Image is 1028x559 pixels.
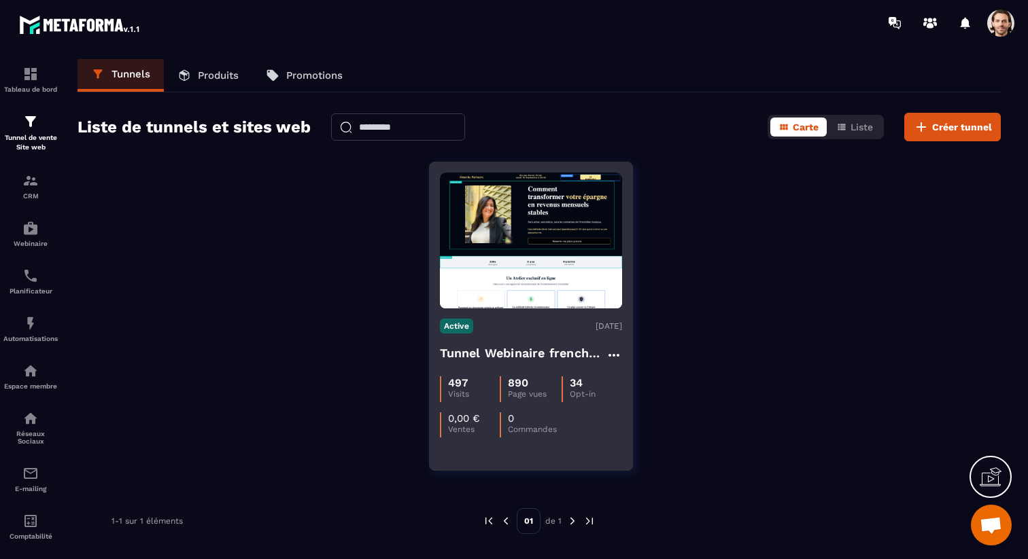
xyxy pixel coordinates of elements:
img: automations [22,220,39,236]
p: Active [440,319,473,333]
h4: Tunnel Webinaire frenchy partners [440,344,606,363]
div: Ouvrir le chat [971,505,1012,545]
button: Créer tunnel [904,113,1001,141]
p: 1-1 sur 1 éléments [112,516,183,526]
a: formationformationTunnel de vente Site web [3,103,58,162]
img: social-network [22,410,39,427]
span: Liste [851,122,873,132]
p: Réseaux Sociaux [3,430,58,445]
p: de 1 [545,516,562,526]
p: Commandes [508,425,560,434]
p: Planificateur [3,287,58,295]
h2: Liste de tunnels et sites web [78,113,311,141]
img: prev [483,515,495,527]
span: Créer tunnel [932,120,992,134]
p: [DATE] [596,321,622,331]
img: image [440,173,622,308]
p: Opt-in [570,389,621,399]
a: emailemailE-mailing [3,455,58,503]
a: automationsautomationsWebinaire [3,210,58,257]
a: automationsautomationsAutomatisations [3,305,58,353]
img: accountant [22,513,39,529]
img: logo [19,12,141,37]
button: Carte [770,118,827,137]
p: 01 [517,508,541,534]
p: Webinaire [3,240,58,247]
p: E-mailing [3,485,58,492]
p: Automatisations [3,335,58,342]
p: Tableau de bord [3,86,58,93]
img: prev [500,515,512,527]
span: Carte [793,122,819,132]
a: automationsautomationsEspace membre [3,353,58,400]
img: automations [22,363,39,379]
button: Liste [828,118,881,137]
p: 0 [508,412,514,425]
p: 0,00 € [448,412,480,425]
a: schedulerschedulerPlanificateur [3,257,58,305]
p: 890 [508,376,528,389]
img: next [566,515,579,527]
p: Tunnel de vente Site web [3,133,58,152]
img: next [583,515,596,527]
p: Produits [198,69,239,82]
p: Comptabilité [3,533,58,540]
a: Tunnels [78,59,164,92]
p: Page vues [508,389,562,399]
a: formationformationCRM [3,162,58,210]
p: Espace membre [3,382,58,390]
a: accountantaccountantComptabilité [3,503,58,550]
p: Visits [448,389,500,399]
p: CRM [3,192,58,200]
img: scheduler [22,268,39,284]
img: formation [22,66,39,82]
a: Produits [164,59,252,92]
p: 497 [448,376,468,389]
a: social-networksocial-networkRéseaux Sociaux [3,400,58,455]
img: automations [22,315,39,331]
a: formationformationTableau de bord [3,56,58,103]
p: Promotions [286,69,343,82]
p: 34 [570,376,583,389]
p: Tunnels [112,68,150,80]
p: Ventes [448,425,500,434]
a: Promotions [252,59,356,92]
img: formation [22,173,39,189]
img: email [22,465,39,482]
img: formation [22,113,39,130]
